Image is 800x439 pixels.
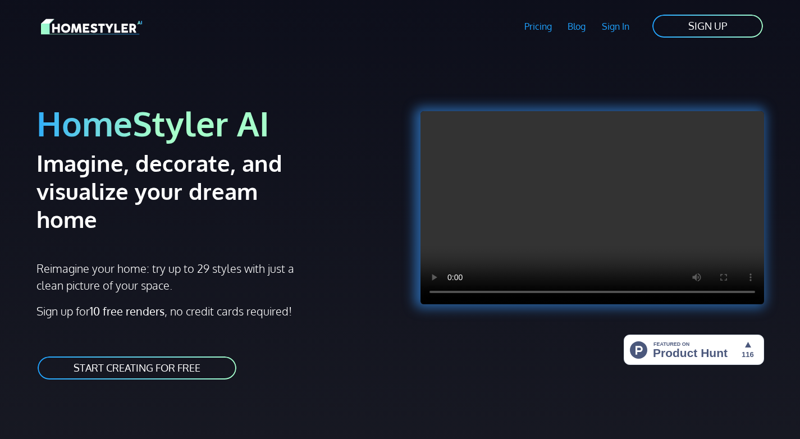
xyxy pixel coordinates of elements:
h1: HomeStyler AI [36,102,394,144]
a: Blog [560,13,594,39]
p: Sign up for , no credit cards required! [36,303,394,319]
a: SIGN UP [651,13,764,39]
img: HomeStyler AI logo [41,17,142,36]
p: Reimagine your home: try up to 29 styles with just a clean picture of your space. [36,260,304,294]
a: START CREATING FOR FREE [36,355,237,381]
h2: Imagine, decorate, and visualize your dream home [36,149,322,233]
img: HomeStyler AI - Interior Design Made Easy: One Click to Your Dream Home | Product Hunt [624,335,764,365]
a: Sign In [594,13,638,39]
a: Pricing [516,13,560,39]
strong: 10 free renders [90,304,164,318]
